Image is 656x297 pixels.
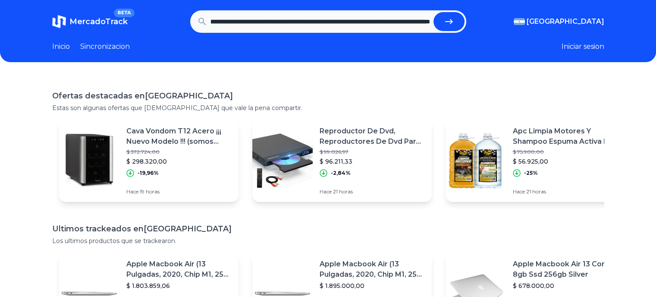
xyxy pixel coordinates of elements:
p: Estas son algunas ofertas que [DEMOGRAPHIC_DATA] que vale la pena compartir. [52,104,604,112]
a: MercadoTrackBETA [52,15,128,28]
p: Hace 21 horas [320,188,425,195]
p: -19,96% [138,170,159,177]
p: Hace 21 horas [513,188,618,195]
a: Featured imageCava Vondom T12 Acero ¡¡¡ Nuevo Modelo !!! (somos Anuary)$ 372.724,00$ 298.320,00-1... [59,119,239,202]
p: Apple Macbook Air 13 Core I5 8gb Ssd 256gb Silver [513,259,618,280]
a: Sincronizacion [80,41,130,52]
p: Los ultimos productos que se trackearon. [52,237,604,245]
h1: Ofertas destacadas en [GEOGRAPHIC_DATA] [52,90,604,102]
img: Featured image [59,130,119,191]
img: Argentina [514,18,525,25]
button: [GEOGRAPHIC_DATA] [514,16,604,27]
a: Inicio [52,41,70,52]
img: MercadoTrack [52,15,66,28]
p: $ 1.895.000,00 [320,281,425,290]
p: $ 56.925,00 [513,157,618,166]
p: $ 298.320,00 [126,157,232,166]
a: Featured imageApc Limpia Motores Y Shampoo Espuma Activa Ph Neutro Foam$ 75.900,00$ 56.925,00-25%... [446,119,625,202]
p: Apple Macbook Air (13 Pulgadas, 2020, Chip M1, 256 Gb De Ssd, 8 Gb De Ram) - Plata [126,259,232,280]
p: -2,84% [331,170,351,177]
h1: Ultimos trackeados en [GEOGRAPHIC_DATA] [52,223,604,235]
img: Featured image [252,130,313,191]
span: MercadoTrack [69,17,128,26]
p: $ 75.900,00 [513,148,618,155]
p: Reproductor De Dvd, Reproductores De Dvd Para Televisión, Dv [320,126,425,147]
span: BETA [114,9,134,17]
p: -25% [524,170,538,177]
p: $ 96.211,33 [320,157,425,166]
a: Featured imageReproductor De Dvd, Reproductores De Dvd Para Televisión, Dv$ 99.026,97$ 96.211,33-... [252,119,432,202]
span: [GEOGRAPHIC_DATA] [527,16,604,27]
img: Featured image [446,130,506,191]
p: Hace 19 horas [126,188,232,195]
p: $ 678.000,00 [513,281,618,290]
p: Cava Vondom T12 Acero ¡¡¡ Nuevo Modelo !!! (somos Anuary) [126,126,232,147]
p: $ 99.026,97 [320,148,425,155]
p: Apple Macbook Air (13 Pulgadas, 2020, Chip M1, 256 Gb De Ssd, 8 Gb De Ram) - Plata [320,259,425,280]
p: $ 1.803.859,06 [126,281,232,290]
p: $ 372.724,00 [126,148,232,155]
p: Apc Limpia Motores Y Shampoo Espuma Activa Ph Neutro Foam [513,126,618,147]
button: Iniciar sesion [562,41,604,52]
